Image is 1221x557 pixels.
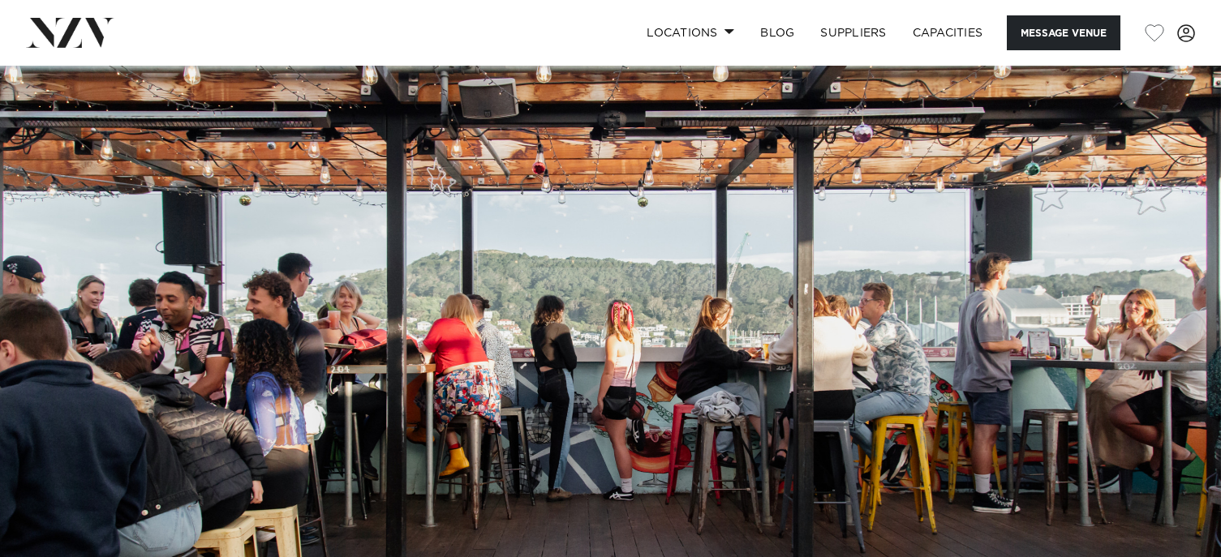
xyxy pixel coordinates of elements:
[807,15,899,50] a: SUPPLIERS
[634,15,747,50] a: Locations
[900,15,996,50] a: Capacities
[1007,15,1120,50] button: Message Venue
[747,15,807,50] a: BLOG
[26,18,114,47] img: nzv-logo.png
